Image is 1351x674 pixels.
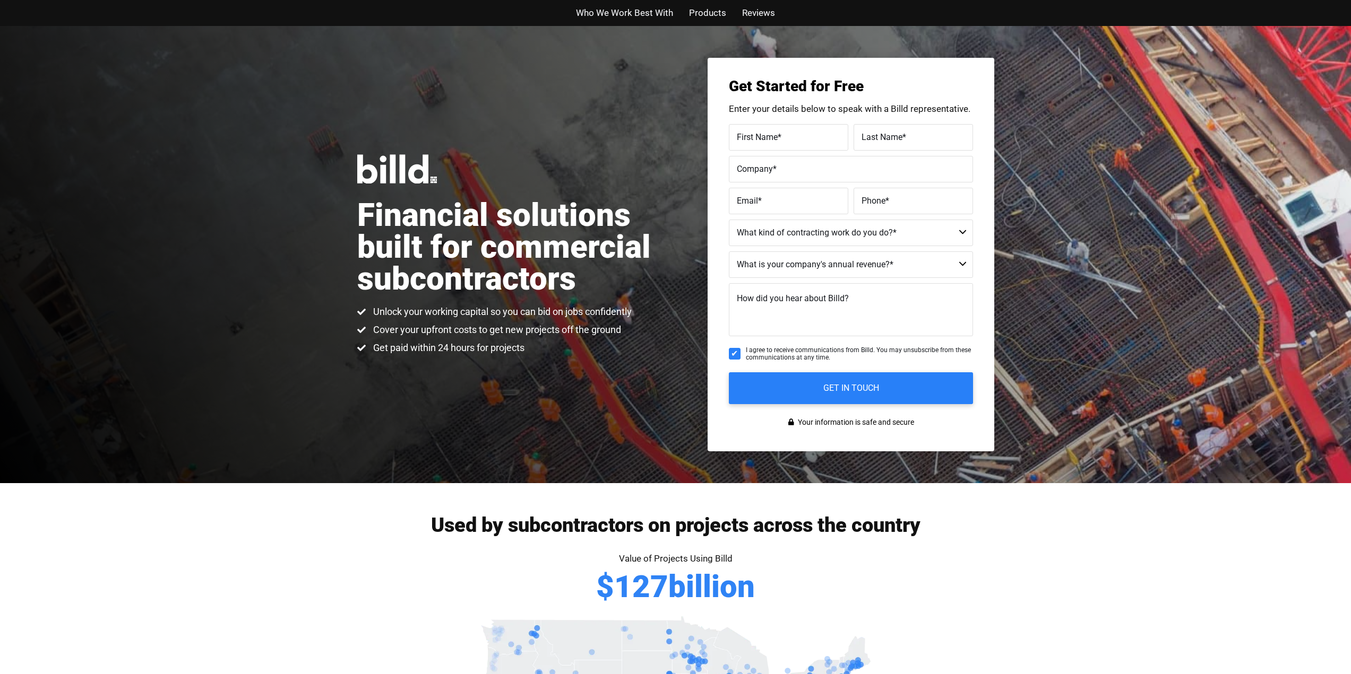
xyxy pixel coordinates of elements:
[371,323,621,336] span: Cover your upfront costs to get new projects off the ground
[737,163,773,173] span: Company
[862,195,885,205] span: Phone
[689,5,726,21] a: Products
[795,415,914,430] span: Your information is safe and secure
[737,293,849,303] span: How did you hear about Billd?
[746,346,973,362] span: I agree to receive communications from Billd. You may unsubscribe from these communications at an...
[576,5,673,21] a: Who We Work Best With
[357,199,676,295] h1: Financial solutions built for commercial subcontractors
[729,104,973,113] p: Enter your details below to speak with a Billd representative.
[737,132,778,142] span: First Name
[614,571,668,602] span: 127
[668,571,755,602] span: billion
[619,553,733,564] span: Value of Projects Using Billd
[357,515,994,535] h2: Used by subcontractors on projects across the country
[371,305,632,318] span: Unlock your working capital so you can bid on jobs confidently
[729,372,973,404] input: GET IN TOUCH
[742,5,775,21] a: Reviews
[596,571,614,602] span: $
[862,132,902,142] span: Last Name
[371,342,524,354] span: Get paid within 24 hours for projects
[729,79,973,94] h3: Get Started for Free
[729,348,741,360] input: I agree to receive communications from Billd. You may unsubscribe from these communications at an...
[737,195,758,205] span: Email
